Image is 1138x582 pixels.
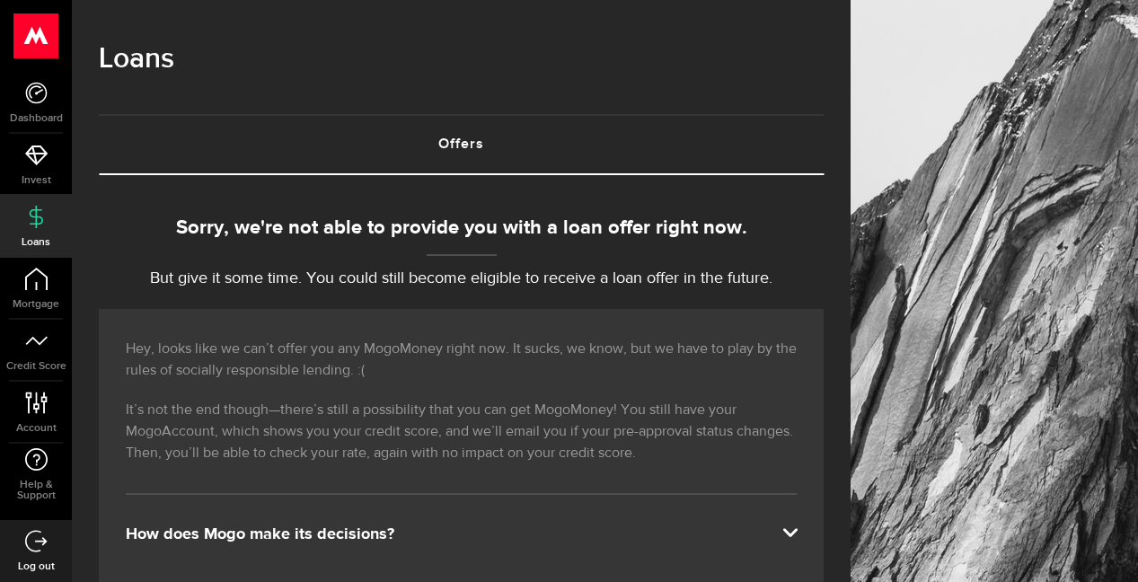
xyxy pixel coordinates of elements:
[99,36,824,83] h1: Loans
[99,267,824,291] p: But give it some time. You could still become eligible to receive a loan offer in the future.
[99,114,824,175] ul: Tabs Navigation
[99,116,824,173] a: Offers
[126,400,797,464] p: It’s not the end though—there’s still a possibility that you can get MogoMoney! You still have yo...
[126,524,797,545] div: How does Mogo make its decisions?
[99,214,824,243] div: Sorry, we're not able to provide you with a loan offer right now.
[1063,507,1138,582] iframe: LiveChat chat widget
[126,339,797,382] p: Hey, looks like we can’t offer you any MogoMoney right now. It sucks, we know, but we have to pla...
